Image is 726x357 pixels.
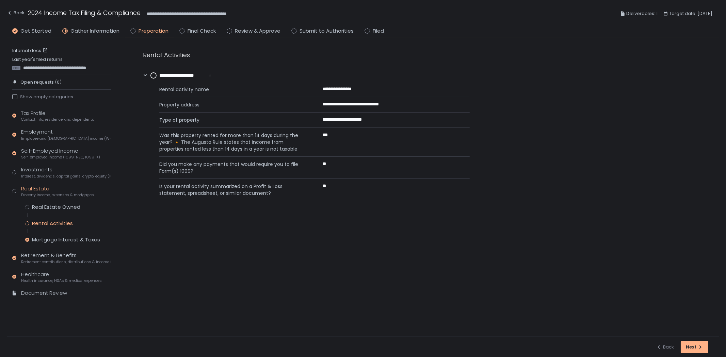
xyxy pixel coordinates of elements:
[139,27,168,35] span: Preparation
[21,136,111,141] span: Employee and [DEMOGRAPHIC_DATA] income (W-2s)
[32,220,73,227] div: Rental Activities
[159,117,306,123] span: Type of property
[188,27,216,35] span: Final Check
[159,101,306,108] span: Property address
[21,259,111,265] span: Retirement contributions, distributions & income (1099-R, 5498)
[20,79,62,85] span: Open requests (0)
[21,128,111,141] div: Employment
[21,185,94,198] div: Real Estate
[21,155,100,160] span: Self-employed income (1099-NEC, 1099-K)
[159,86,306,93] span: Rental activity name
[21,166,111,179] div: Investments
[28,8,141,17] h1: 2024 Income Tax Filing & Compliance
[656,341,674,353] button: Back
[21,117,94,122] span: Contact info, residence, and dependents
[32,236,100,243] div: Mortgage Interest & Taxes
[21,192,94,198] span: Property income, expenses & mortgages
[21,147,100,160] div: Self-Employed Income
[300,27,354,35] span: Submit to Authorities
[159,161,306,174] span: Did you make any payments that would require you to file Form(s) 1099?
[235,27,280,35] span: Review & Approve
[626,10,658,18] span: Deliverables: 1
[32,204,80,210] div: Real Estate Owned
[686,344,703,350] div: Next
[159,183,306,197] span: Is your rental activity summarized on a Profit & Loss statement, spreadsheet, or similar document?
[21,109,94,122] div: Tax Profile
[20,27,51,35] span: Get Started
[669,10,712,18] span: Target date: [DATE]
[7,9,25,17] div: Back
[681,341,708,353] button: Next
[21,278,102,283] span: Health insurance, HSAs & medical expenses
[21,271,102,284] div: Healthcare
[21,174,111,179] span: Interest, dividends, capital gains, crypto, equity (1099s, K-1s)
[656,344,674,350] div: Back
[7,8,25,19] button: Back
[373,27,384,35] span: Filed
[159,132,306,152] span: Was this property rented for more than 14 days during the year? 🔸 The Augusta Rule states that in...
[21,252,111,265] div: Retirement & Benefits
[143,50,470,60] div: Rental Activities
[21,289,67,297] div: Document Review
[12,56,111,71] div: Last year's filed returns
[12,48,49,54] a: Internal docs
[70,27,119,35] span: Gather Information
